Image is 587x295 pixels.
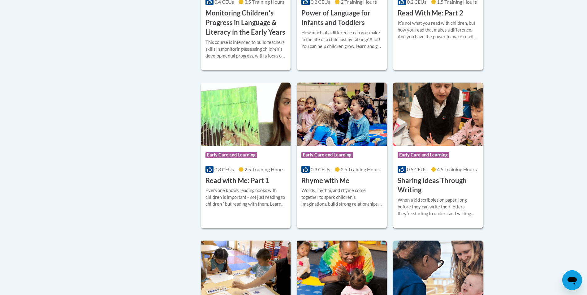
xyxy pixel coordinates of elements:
[393,83,483,228] a: Course LogoEarly Care and Learning0.5 CEUs4.5 Training Hours Sharing Ideas Through WritingWhen a ...
[301,29,382,50] div: How much of a difference can you make in the life of a child just by talking? A lot! You can help...
[214,166,234,172] span: 0.3 CEUs
[244,166,284,172] span: 2.5 Training Hours
[205,152,257,158] span: Early Care and Learning
[437,166,477,172] span: 4.5 Training Hours
[398,8,463,18] h3: Read With Me: Part 2
[398,176,478,195] h3: Sharing Ideas Through Writing
[398,197,478,217] div: When a kid scribbles on paper, long before they can write their letters, theyʹre starting to unde...
[311,166,330,172] span: 0.3 CEUs
[393,83,483,146] img: Course Logo
[398,152,449,158] span: Early Care and Learning
[341,166,381,172] span: 2.5 Training Hours
[201,83,291,146] img: Course Logo
[205,8,286,37] h3: Monitoring Childrenʹs Progress in Language & Literacy in the Early Years
[301,187,382,207] div: Words, rhythm, and rhyme come together to spark childrenʹs imaginations, build strong relationshi...
[398,20,478,40] div: Itʹs not what you read with children, but how you read that makes a difference. And you have the ...
[407,166,426,172] span: 0.5 CEUs
[301,152,353,158] span: Early Care and Learning
[205,39,286,59] div: This course is intended to build teachersʹ skills in monitoring/assessing childrenʹs developmenta...
[297,83,387,146] img: Course Logo
[297,83,387,228] a: Course LogoEarly Care and Learning0.3 CEUs2.5 Training Hours Rhyme with MeWords, rhythm, and rhym...
[205,176,269,186] h3: Read with Me: Part 1
[205,187,286,207] div: Everyone knows reading books with children is important - not just reading to children ʹ but read...
[201,83,291,228] a: Course LogoEarly Care and Learning0.3 CEUs2.5 Training Hours Read with Me: Part 1Everyone knows r...
[301,176,349,186] h3: Rhyme with Me
[562,270,582,290] iframe: Button to launch messaging window
[301,8,382,28] h3: Power of Language for Infants and Toddlers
